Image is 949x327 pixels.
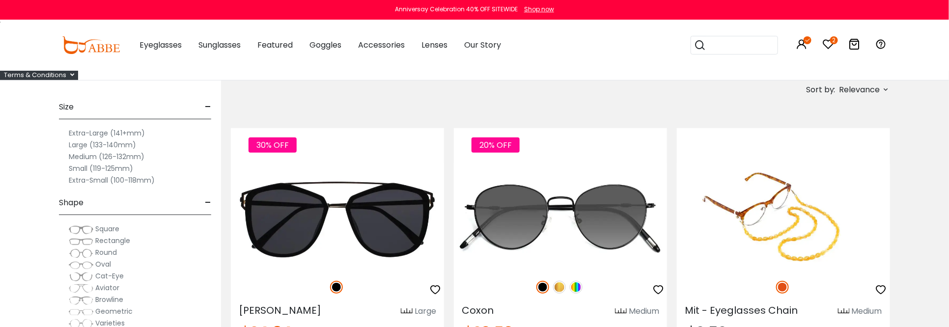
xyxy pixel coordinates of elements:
[524,5,554,14] div: Shop now
[852,305,882,317] div: Medium
[395,5,518,14] div: Anniversay Celebration 40% OFF SITEWIDE
[249,137,297,153] span: 30% OFF
[358,39,405,51] span: Accessories
[553,281,566,294] img: Gold
[776,281,789,294] img: Orange
[830,36,838,44] i: 2
[95,247,117,257] span: Round
[69,127,145,139] label: Extra-Large (141+mm)
[95,295,123,304] span: Browline
[257,39,293,51] span: Featured
[69,296,93,305] img: Browline.png
[95,306,133,316] span: Geometric
[59,191,84,215] span: Shape
[69,225,93,235] img: Square.png
[95,236,130,245] span: Rectangle
[69,237,93,246] img: Rectangle.png
[62,36,120,54] img: abbeglasses.com
[536,281,549,294] img: Black
[59,95,74,119] span: Size
[421,39,447,51] span: Lenses
[95,259,111,269] span: Oval
[822,40,834,52] a: 2
[69,163,133,174] label: Small (119-125mm)
[677,163,890,270] img: Orange Mit - Eyeglasses Chain - ,glasses chain
[69,284,93,294] img: Aviator.png
[69,307,93,317] img: Geometric.png
[838,308,850,315] img: size ruler
[69,151,144,163] label: Medium (126-132mm)
[198,39,241,51] span: Sunglasses
[205,191,211,215] span: -
[401,308,413,315] img: size ruler
[472,137,520,153] span: 20% OFF
[454,163,667,270] img: Black Coxon - Metal ,Adjust Nose Pads
[330,281,343,294] img: Black
[69,248,93,258] img: Round.png
[95,283,119,293] span: Aviator
[685,303,798,317] span: Mit - Eyeglasses Chain
[69,139,136,151] label: Large (133-140mm)
[839,81,880,99] span: Relevance
[629,305,659,317] div: Medium
[615,308,627,315] img: size ruler
[69,272,93,282] img: Cat-Eye.png
[69,174,155,186] label: Extra-Small (100-118mm)
[140,39,182,51] span: Eyeglasses
[95,271,124,281] span: Cat-Eye
[462,303,494,317] span: Coxon
[570,281,583,294] img: Multicolor
[95,224,119,234] span: Square
[309,39,341,51] span: Goggles
[806,84,836,95] span: Sort by:
[519,5,554,13] a: Shop now
[69,260,93,270] img: Oval.png
[239,303,321,317] span: [PERSON_NAME]
[205,95,211,119] span: -
[415,305,436,317] div: Large
[464,39,501,51] span: Our Story
[231,163,444,270] img: Black Lydia - Combination,Metal,TR ,Universal Bridge Fit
